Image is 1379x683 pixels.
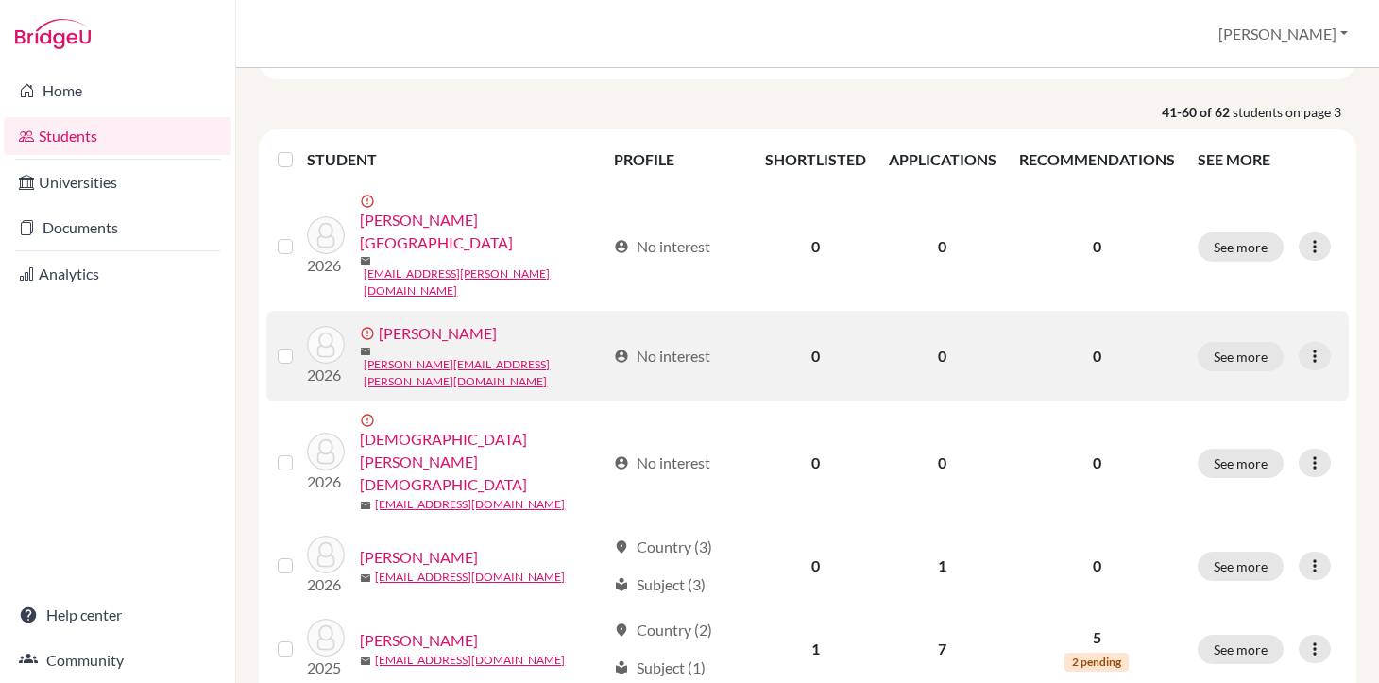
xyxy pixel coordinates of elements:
[375,496,565,513] a: [EMAIL_ADDRESS][DOMAIN_NAME]
[1019,345,1175,367] p: 0
[4,255,231,293] a: Analytics
[603,137,753,182] th: PROFILE
[614,573,706,596] div: Subject (3)
[614,536,712,558] div: Country (3)
[307,254,345,277] p: 2026
[360,572,371,584] span: mail
[1019,452,1175,474] p: 0
[4,163,231,201] a: Universities
[614,345,710,367] div: No interest
[614,349,629,364] span: account_circle
[614,660,629,675] span: local_library
[1186,137,1349,182] th: SEE MORE
[1198,232,1284,262] button: See more
[1064,653,1129,672] span: 2 pending
[4,72,231,110] a: Home
[360,346,371,357] span: mail
[1008,137,1186,182] th: RECOMMENDATIONS
[364,265,605,299] a: [EMAIL_ADDRESS][PERSON_NAME][DOMAIN_NAME]
[614,623,629,638] span: location_on
[4,117,231,155] a: Students
[1233,102,1356,122] span: students on page 3
[307,364,345,386] p: 2026
[360,546,478,569] a: [PERSON_NAME]
[360,500,371,511] span: mail
[1019,555,1175,577] p: 0
[307,216,345,254] img: Morgan, Tessa
[1019,235,1175,258] p: 0
[375,569,565,586] a: [EMAIL_ADDRESS][DOMAIN_NAME]
[364,356,605,390] a: [PERSON_NAME][EMAIL_ADDRESS][PERSON_NAME][DOMAIN_NAME]
[877,524,1008,607] td: 1
[1019,626,1175,649] p: 5
[360,629,478,652] a: [PERSON_NAME]
[614,455,629,470] span: account_circle
[360,194,379,209] span: error_outline
[614,577,629,592] span: local_library
[307,326,345,364] img: Morton-Gittens, Matias
[379,322,497,345] a: [PERSON_NAME]
[360,428,605,496] a: [DEMOGRAPHIC_DATA][PERSON_NAME][DEMOGRAPHIC_DATA]
[307,619,345,657] img: Naipaul, Aanya
[360,255,371,266] span: mail
[360,413,379,428] span: error_outline
[15,19,91,49] img: Bridge-U
[1198,449,1284,478] button: See more
[754,524,877,607] td: 0
[1198,552,1284,581] button: See more
[4,596,231,634] a: Help center
[877,401,1008,524] td: 0
[360,326,379,341] span: error_outline
[754,137,877,182] th: SHORTLISTED
[307,433,345,470] img: Moses, Christian
[375,652,565,669] a: [EMAIL_ADDRESS][DOMAIN_NAME]
[1162,102,1233,122] strong: 41-60 of 62
[614,235,710,258] div: No interest
[614,539,629,555] span: location_on
[877,311,1008,401] td: 0
[307,573,345,596] p: 2026
[877,137,1008,182] th: APPLICATIONS
[360,656,371,667] span: mail
[754,311,877,401] td: 0
[614,657,706,679] div: Subject (1)
[1198,635,1284,664] button: See more
[614,239,629,254] span: account_circle
[307,536,345,573] img: Mouttet, Marc
[307,137,603,182] th: STUDENT
[1210,16,1356,52] button: [PERSON_NAME]
[307,470,345,493] p: 2026
[754,401,877,524] td: 0
[754,182,877,311] td: 0
[1198,342,1284,371] button: See more
[4,641,231,679] a: Community
[307,657,345,679] p: 2025
[360,209,605,254] a: [PERSON_NAME][GEOGRAPHIC_DATA]
[877,182,1008,311] td: 0
[614,452,710,474] div: No interest
[614,619,712,641] div: Country (2)
[4,209,231,247] a: Documents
